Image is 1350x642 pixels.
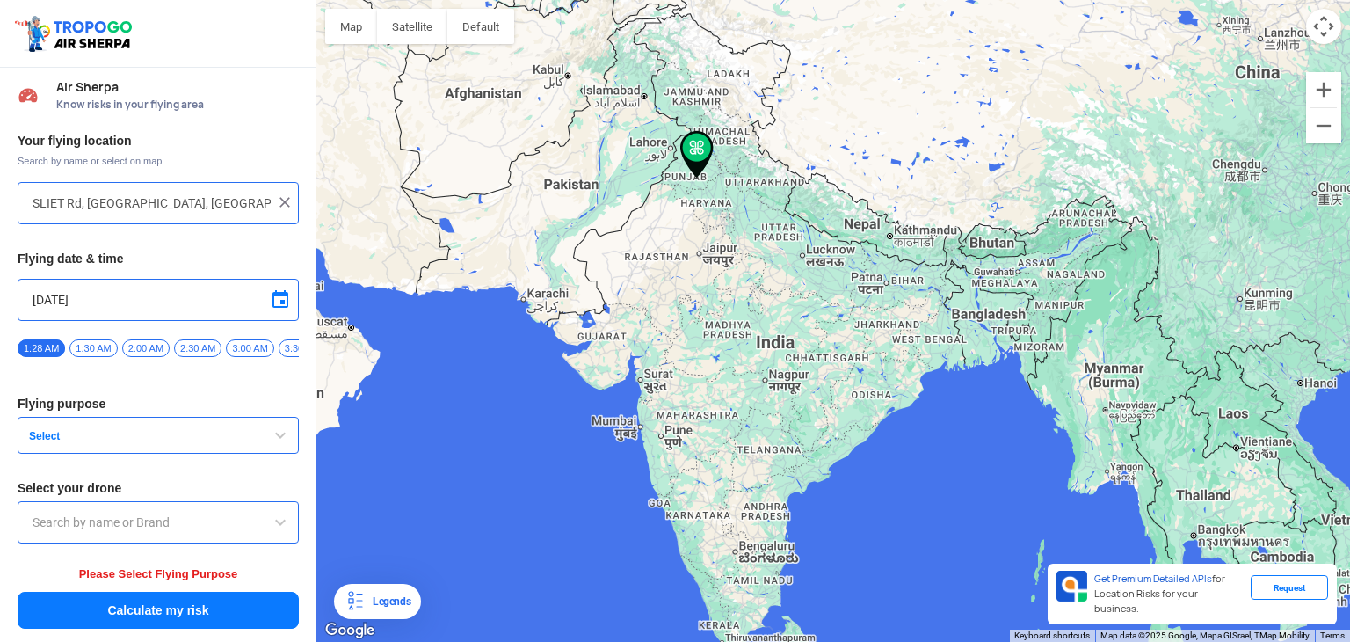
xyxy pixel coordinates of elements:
a: Open this area in Google Maps (opens a new window) [321,619,379,642]
button: Show street map [325,9,377,44]
img: ic_close.png [276,193,294,211]
input: Search your flying location [33,193,271,214]
span: 1:28 AM [18,339,65,357]
button: Map camera controls [1306,9,1341,44]
img: Google [321,619,379,642]
span: Please Select Flying Purpose [79,567,238,580]
span: Get Premium Detailed APIs [1094,573,1212,585]
span: Map data ©2025 Google, Mapa GISrael, TMap Mobility [1100,631,1310,640]
button: Select [18,417,299,454]
img: Legends [345,591,366,612]
h3: Your flying location [18,135,299,147]
span: Select [22,429,242,443]
span: Air Sherpa [56,80,299,94]
button: Keyboard shortcuts [1014,630,1090,642]
img: Premium APIs [1056,571,1087,602]
span: Know risks in your flying area [56,98,299,112]
span: 3:30 AM [279,339,326,357]
button: Calculate my risk [18,592,299,629]
input: Search by name or Brand [33,512,284,533]
span: Search by name or select on map [18,154,299,168]
input: Select Date [33,289,284,310]
div: for Location Risks for your business. [1087,571,1251,617]
button: Zoom in [1306,72,1341,107]
span: 2:30 AM [174,339,221,357]
h3: Flying date & time [18,252,299,265]
button: Show satellite imagery [377,9,447,44]
a: Terms [1320,631,1345,640]
div: Request [1251,575,1328,600]
span: 2:00 AM [122,339,170,357]
button: Zoom out [1306,108,1341,143]
h3: Select your drone [18,482,299,494]
span: 1:30 AM [69,339,117,357]
img: Risk Scores [18,84,39,106]
h3: Flying purpose [18,398,299,410]
img: ic_tgdronemaps.svg [13,13,138,54]
div: Legends [366,591,410,612]
span: 3:00 AM [226,339,273,357]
